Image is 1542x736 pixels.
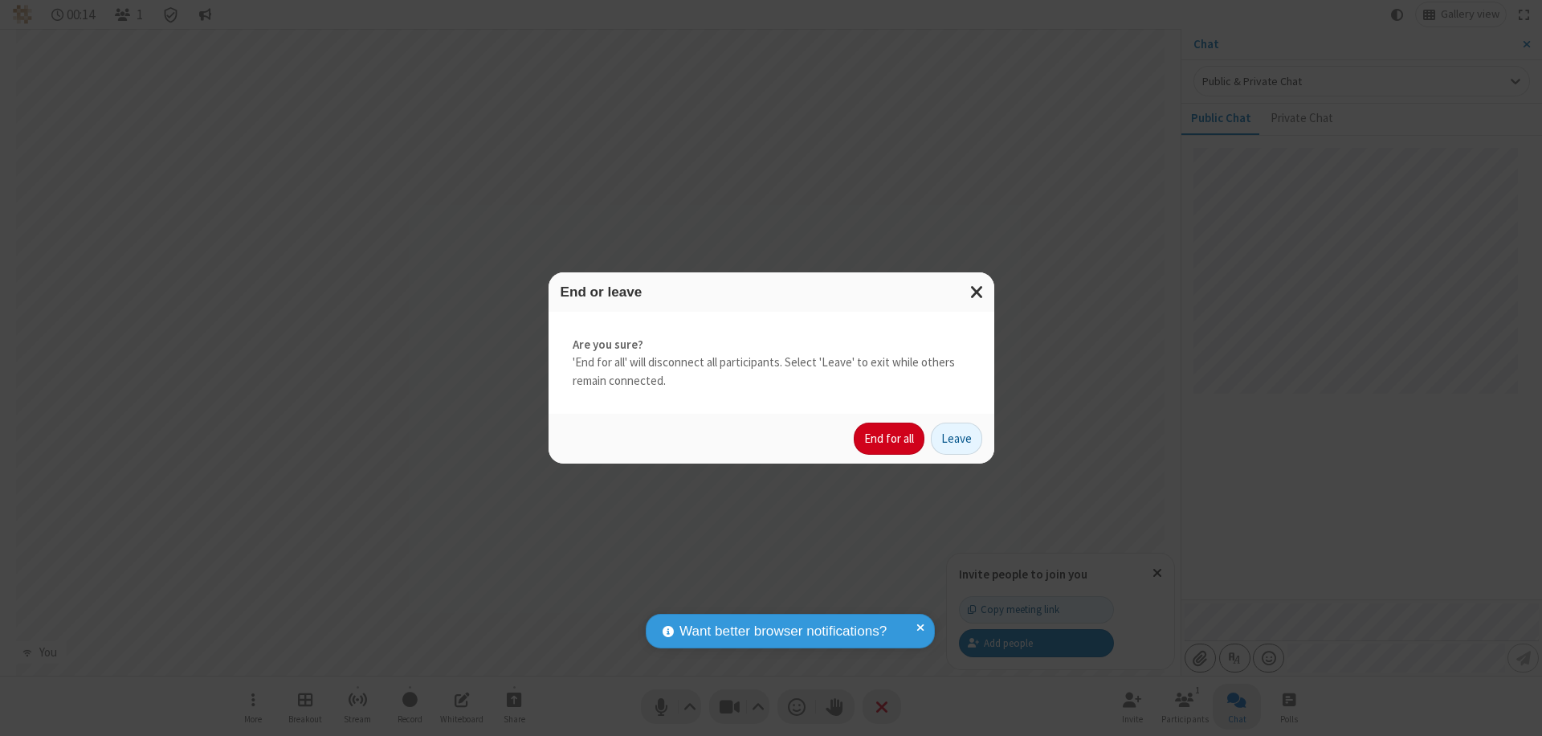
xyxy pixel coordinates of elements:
button: End for all [854,423,924,455]
strong: Are you sure? [573,336,970,354]
button: Close modal [961,272,994,312]
button: Leave [931,423,982,455]
div: 'End for all' will disconnect all participants. Select 'Leave' to exit while others remain connec... [549,312,994,415]
h3: End or leave [561,284,982,300]
span: Want better browser notifications? [679,621,887,642]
